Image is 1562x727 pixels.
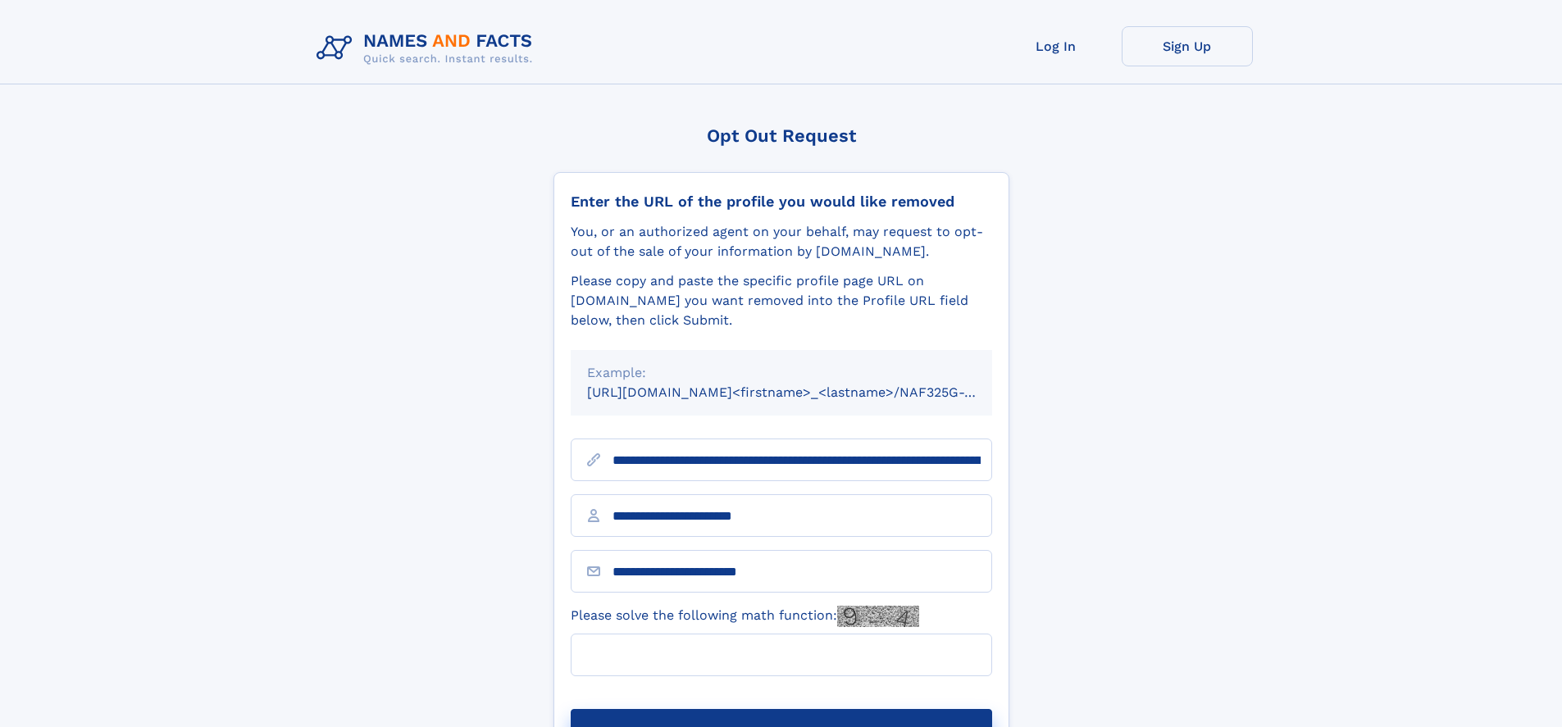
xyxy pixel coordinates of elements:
div: Example: [587,363,976,383]
div: Please copy and paste the specific profile page URL on [DOMAIN_NAME] you want removed into the Pr... [571,271,992,330]
a: Sign Up [1122,26,1253,66]
div: You, or an authorized agent on your behalf, may request to opt-out of the sale of your informatio... [571,222,992,261]
div: Opt Out Request [553,125,1009,146]
small: [URL][DOMAIN_NAME]<firstname>_<lastname>/NAF325G-xxxxxxxx [587,384,1023,400]
a: Log In [990,26,1122,66]
img: Logo Names and Facts [310,26,546,70]
div: Enter the URL of the profile you would like removed [571,193,992,211]
label: Please solve the following math function: [571,606,919,627]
